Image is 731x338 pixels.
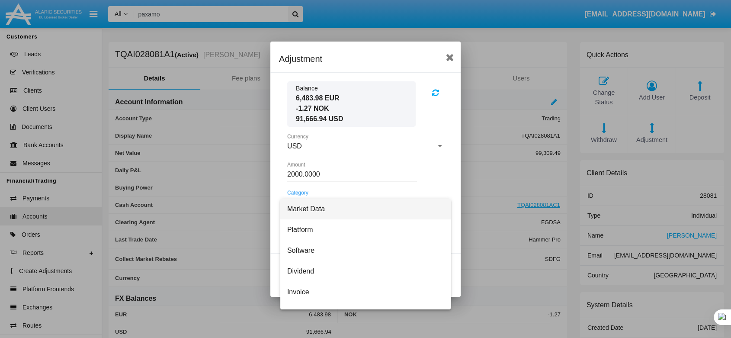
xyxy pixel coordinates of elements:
span: Software [287,240,444,261]
span: Platform [287,219,444,240]
span: Market Data [287,199,444,219]
span: Dividend [287,261,444,282]
span: Invoice [287,282,444,303]
span: Miscellaneous [287,303,444,323]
